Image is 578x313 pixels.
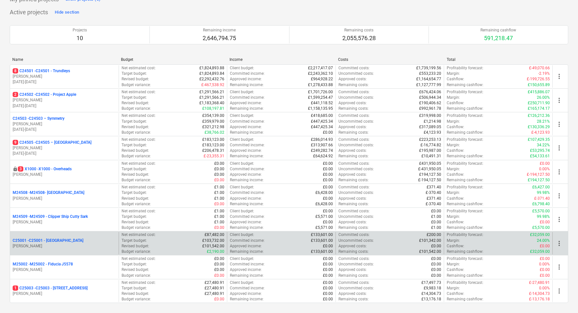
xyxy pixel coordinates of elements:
p: £2,217,417.07 [308,65,333,71]
p: Client budget : [230,65,254,71]
p: £6,428.00 [315,201,333,207]
p: £223,253.13 [419,137,441,142]
p: £6,427.00 [532,184,550,190]
p: Committed costs : [338,65,370,71]
p: £1,214.98 [424,119,441,124]
div: 3X1000 -X1000 - Overheads[PERSON_NAME] [13,166,116,177]
p: £0.00 [323,172,333,177]
p: Remaining income : [230,153,264,159]
p: £2,243,362.10 [308,71,333,76]
p: [PERSON_NAME] [13,243,116,249]
p: Uncommitted costs : [338,142,374,148]
p: £0.00 [323,196,333,201]
p: Target budget : [122,95,147,100]
div: Income [230,57,333,62]
p: £506,944.34 [419,95,441,100]
p: Remaining income : [230,201,264,207]
span: 2 [13,92,18,97]
p: £0.00 [540,219,550,225]
p: Approved income : [230,124,262,130]
p: Profitability forecast : [447,184,483,190]
p: £431,950.05 [419,161,441,166]
p: Cashflow : [447,148,464,153]
p: £126,212.36 [528,113,550,118]
p: Remaining income : [230,130,264,135]
p: Uncommitted costs : [338,71,374,76]
p: Margin : [447,95,460,100]
p: Target budget : [122,166,147,172]
p: £0.00 [323,177,333,183]
p: Remaining costs : [338,153,369,159]
p: Projects [73,28,87,33]
p: Approved costs : [338,172,367,177]
p: £-371.40 [534,196,550,201]
p: C24505 - C24505 – [GEOGRAPHIC_DATA] [13,140,91,145]
p: Net estimated cost : [122,208,156,214]
div: This project is confidential [13,166,18,172]
span: 8 [13,68,18,73]
p: Approved income : [230,172,262,177]
p: C25003 - C25003 - [STREET_ADDRESS] [13,285,88,291]
p: Cashflow : [447,76,464,82]
p: Committed costs : [338,113,370,118]
p: Target budget : [122,71,147,76]
p: Committed costs : [338,184,370,190]
p: £0.00 [323,166,333,172]
p: £-370.40 [426,201,441,207]
p: £183,123.00 [202,142,224,148]
p: £1,701,726.00 [308,89,333,95]
p: Revised budget : [122,76,149,82]
p: 26.00% [537,95,550,100]
p: £319,998.00 [419,113,441,118]
p: Budget variance : [122,106,151,111]
p: [PERSON_NAME] [13,172,116,177]
p: £0.00 [214,172,224,177]
p: Remaining cashflow : [447,130,483,135]
p: £359,979.00 [202,119,224,124]
span: 3 [18,166,23,172]
p: £0.00 [540,161,550,166]
p: £0.00 [214,161,224,166]
p: £53,295.74 [530,148,550,153]
p: Uncommitted costs : [338,190,374,196]
p: £87,482.00 [205,232,224,238]
p: M24509 - M24509 - Clipper Ship Cutty Sark [13,214,88,219]
p: £-23,355.31 [204,153,224,159]
p: £286,014.93 [311,137,333,142]
p: Cashflow : [447,219,464,225]
p: [PERSON_NAME] [13,121,116,127]
div: 1C25003 -C25003 - [STREET_ADDRESS][PERSON_NAME] [13,285,116,296]
p: £418,685.00 [311,113,333,118]
p: Remaining income : [230,177,264,183]
p: Budget variance : [122,82,151,88]
p: Profitability forecast : [447,208,483,214]
p: [PERSON_NAME] [13,291,116,296]
div: Hide section [55,9,79,16]
p: £32,059.00 [530,232,550,238]
p: Budget variance : [122,130,151,135]
p: Budget variance : [122,225,151,230]
p: Profitability forecast : [447,232,483,238]
p: Committed income : [230,214,265,219]
p: £371.40 [427,196,441,201]
div: Budget [121,57,224,62]
p: Remaining costs : [338,225,369,230]
p: £317,089.05 [419,124,441,130]
p: C24501 - C24501 - Trundleys [13,68,70,74]
p: Client budget : [230,161,254,166]
p: Net estimated cost : [122,137,156,142]
p: £0.00 [431,208,441,214]
p: £-467,538.92 [201,82,224,88]
span: more_vert [555,168,563,176]
p: [PERSON_NAME] [13,267,116,273]
p: £1.00 [214,190,224,196]
p: Net estimated cost : [122,113,156,118]
p: Approved income : [230,100,262,106]
span: more_vert [555,240,563,247]
p: £-49,070.66 [529,65,550,71]
p: £1,599,254.47 [308,95,333,100]
p: £1.00 [431,225,441,230]
p: 10 [73,34,87,42]
p: £415,886.07 [528,89,550,95]
p: £4,123.93 [424,130,441,135]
